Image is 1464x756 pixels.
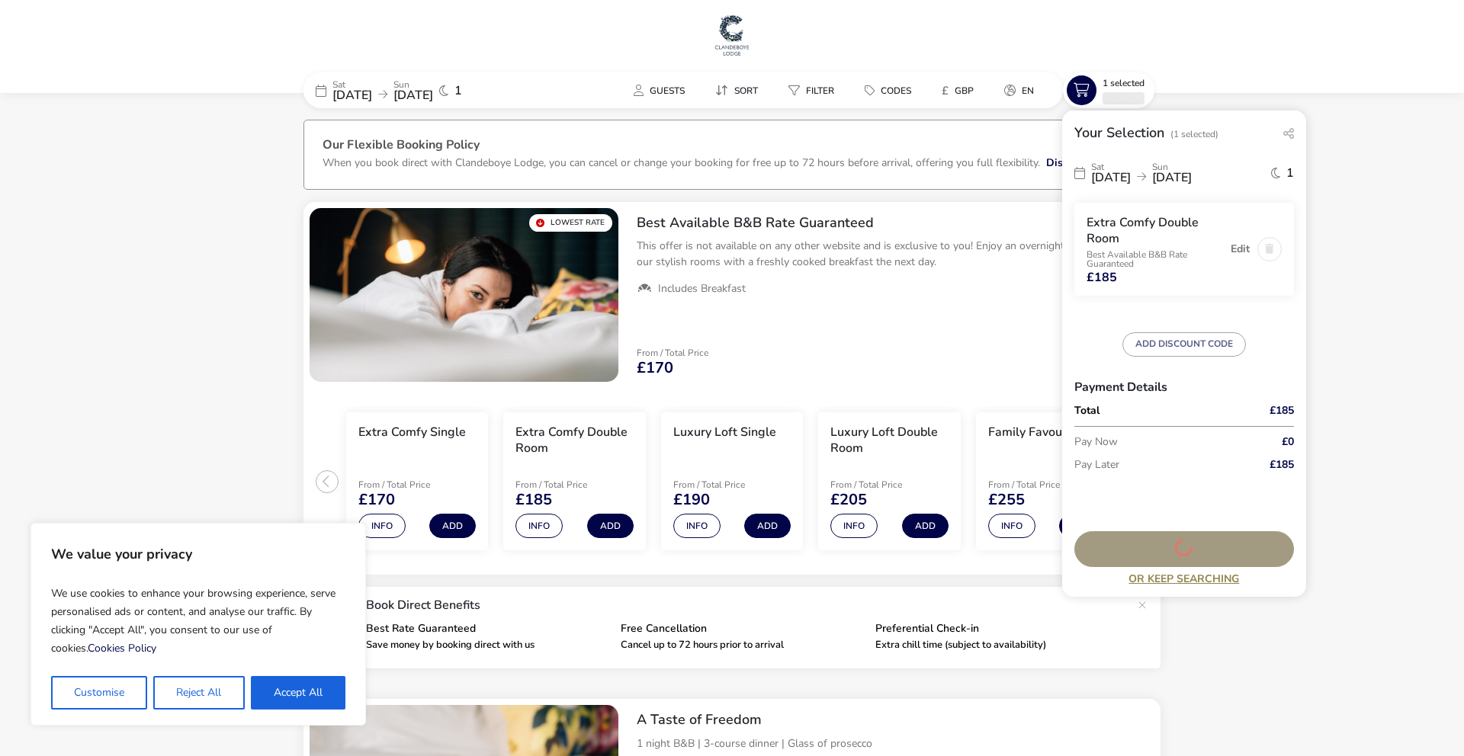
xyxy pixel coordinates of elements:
button: Reject All [153,676,244,710]
p: From / Total Price [673,480,782,489]
button: Info [988,514,1035,538]
button: Codes [852,79,923,101]
h3: Extra Comfy Double Room [1087,215,1223,247]
button: Guests [621,79,697,101]
h2: Best Available B&B Rate Guaranteed [637,214,1148,232]
a: Cookies Policy [88,641,156,655]
p: Pay Later [1074,453,1250,476]
div: Best Available B&B Rate GuaranteedThis offer is not available on any other website and is exclusi... [624,202,1161,309]
p: From / Total Price [358,480,467,489]
span: en [1022,85,1034,97]
div: Sat[DATE]Sun[DATE]1 [1074,155,1294,191]
span: £185 [1270,460,1294,470]
h3: Our Flexible Booking Policy [323,139,1141,155]
swiper-slide: 1 / 7 [339,406,496,557]
h3: Extra Comfy Double Room [515,424,633,456]
p: We value your privacy [51,539,345,569]
button: Info [673,514,721,538]
p: Sat [1091,162,1131,171]
p: Best Rate Guaranteed [366,623,608,634]
button: Add [902,514,949,538]
p: Extra chill time (subject to availability) [875,640,1118,650]
span: 1 [454,85,462,97]
p: Sun [1152,162,1192,171]
swiper-slide: 1 / 1 [310,208,618,382]
h2: Your Selection [1074,123,1164,142]
p: When you book direct with Clandeboye Lodge, you can cancel or change your booking for free up to ... [323,155,1040,170]
swiper-slide: 5 / 7 [968,406,1125,557]
span: £185 [515,492,552,508]
button: Info [358,514,406,538]
h3: Luxury Loft Single [673,424,776,440]
p: Total [1074,405,1250,416]
button: en [992,79,1046,101]
span: Codes [881,85,911,97]
span: 1 [1286,167,1294,179]
button: Accept All [251,676,345,710]
span: £185 [1270,405,1294,416]
button: 1 Selected [1063,72,1154,108]
p: Free Cancellation [621,623,863,634]
span: Sort [734,85,758,97]
p: 1 night B&B | 3-course dinner | Glass of prosecco [637,735,1148,751]
span: [DATE] [332,87,372,104]
p: Preferential Check-in [875,623,1118,634]
img: Main Website [713,12,751,58]
span: £0 [1282,437,1294,447]
span: (1 Selected) [1170,128,1218,140]
naf-pibe-menu-bar-item: Sort [703,79,776,101]
span: £170 [637,360,673,376]
span: [DATE] [1152,169,1192,186]
p: Sat [332,80,372,89]
naf-pibe-menu-bar-item: en [992,79,1052,101]
button: ADD DISCOUNT CODE [1122,332,1246,357]
p: Sun [393,80,433,89]
span: Guests [650,85,685,97]
span: Includes Breakfast [658,282,746,296]
button: Info [830,514,878,538]
span: £170 [358,492,395,508]
button: Edit [1231,243,1250,255]
p: Save money by booking direct with us [366,640,608,650]
a: Or Keep Searching [1074,573,1294,585]
button: £GBP [929,79,986,101]
span: £255 [988,492,1025,508]
div: Sat[DATE]Sun[DATE]1 [303,72,532,108]
h3: Extra Comfy Single [358,424,466,440]
p: Pay Now [1074,431,1250,453]
swiper-slide: 2 / 7 [496,406,653,557]
p: From / Total Price [515,480,624,489]
button: Filter [776,79,846,101]
p: We use cookies to enhance your browsing experience, serve personalised ads or content, and analys... [51,578,345,664]
p: From / Total Price [988,480,1096,489]
p: This offer is not available on any other website and is exclusive to you! Enjoy an overnight stay... [637,238,1148,270]
button: Sort [703,79,770,101]
naf-pibe-menu-bar-item: £GBP [929,79,992,101]
button: Add [429,514,476,538]
h2: A Taste of Freedom [637,711,1148,729]
h3: Family Favourite [988,424,1081,440]
p: From / Total Price [830,480,939,489]
h3: Payment Details [1074,369,1294,405]
naf-pibe-menu-bar-item: Filter [776,79,852,101]
span: 1 Selected [1103,77,1145,89]
span: Filter [806,85,834,97]
button: Add [587,514,634,538]
i: £ [942,83,949,98]
button: Info [515,514,563,538]
p: Book Direct Benefits [366,599,1130,611]
span: £190 [673,492,710,508]
naf-pibe-menu-bar-item: Codes [852,79,929,101]
p: Cancel up to 72 hours prior to arrival [621,640,863,650]
swiper-slide: 3 / 7 [653,406,811,557]
button: Dismiss [1046,155,1086,171]
span: [DATE] [1091,169,1131,186]
button: Customise [51,676,147,710]
span: £185 [1087,271,1117,283]
button: Add [744,514,791,538]
p: Best Available B&B Rate Guaranteed [1087,250,1223,268]
naf-pibe-menu-bar-item: Guests [621,79,703,101]
div: We value your privacy [30,523,366,726]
